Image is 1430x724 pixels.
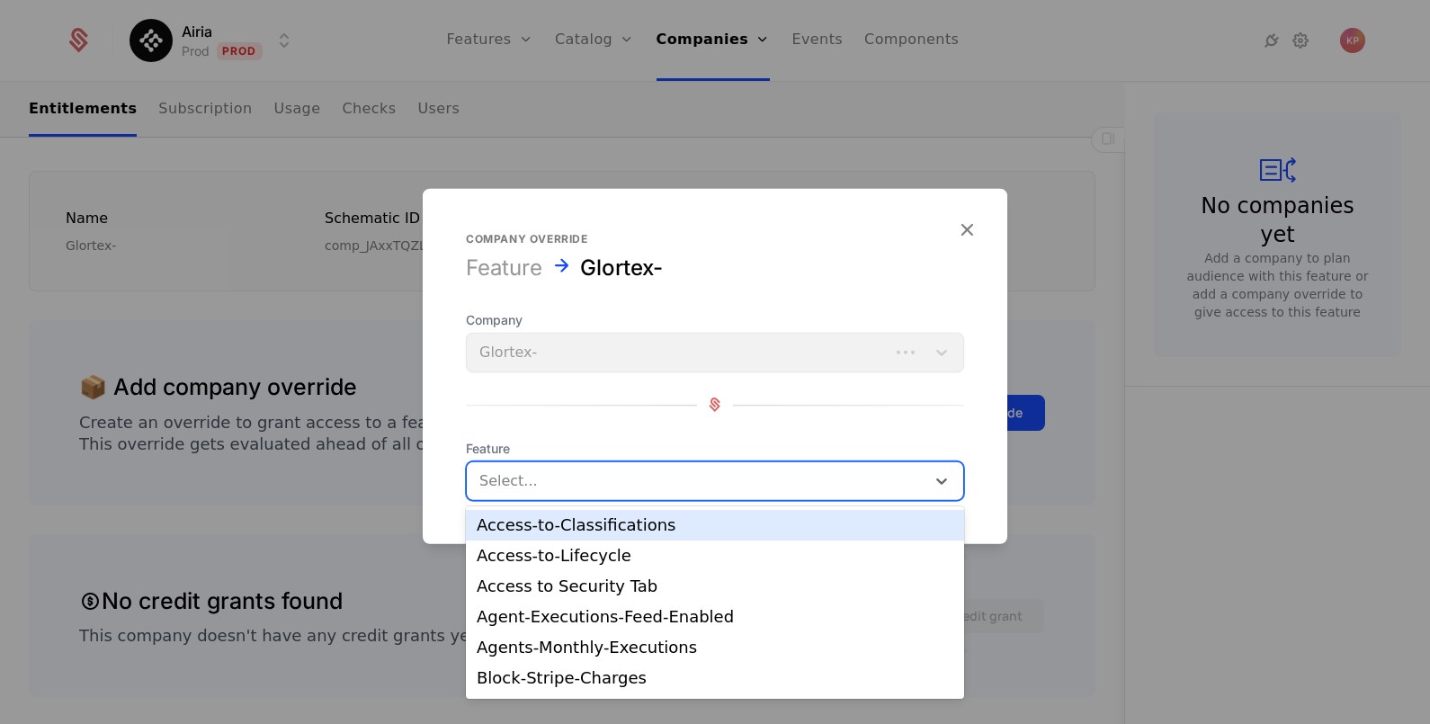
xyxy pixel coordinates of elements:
[477,548,953,564] div: Access-to-Lifecycle
[466,253,542,282] div: Feature
[477,609,953,625] div: Agent-Executions-Feed-Enabled
[580,253,663,282] div: Glortex-
[466,310,964,328] span: Company
[477,670,953,686] div: Block-Stripe-Charges
[466,439,964,457] span: Feature
[466,231,964,246] div: Company override
[477,639,953,656] div: Agents-Monthly-Executions
[477,578,953,594] div: Access to Security Tab
[477,517,953,533] div: Access-to-Classifications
